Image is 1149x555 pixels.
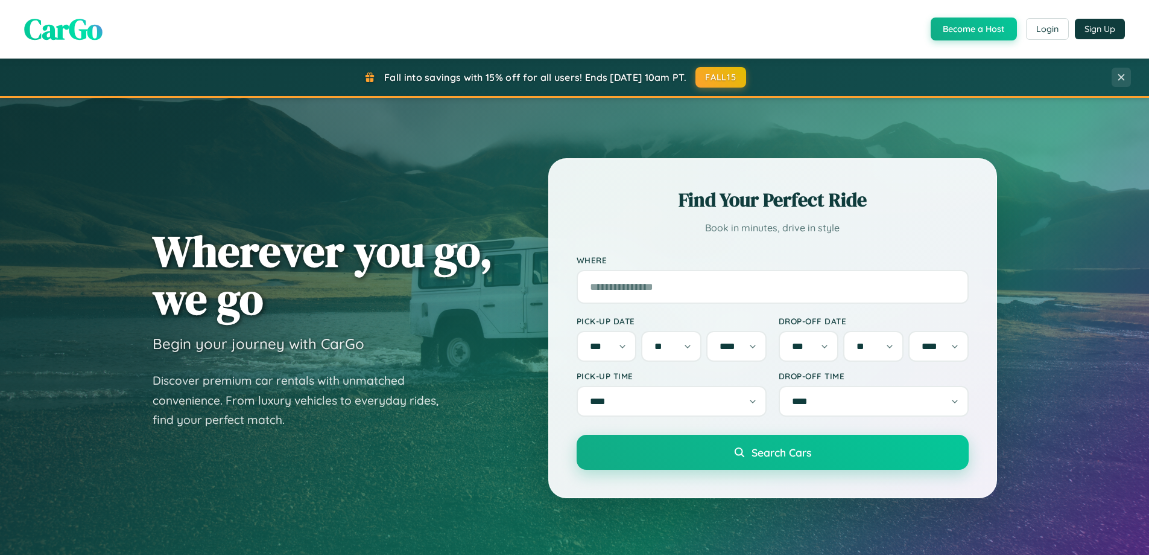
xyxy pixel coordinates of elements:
button: Search Cars [577,435,969,470]
label: Where [577,255,969,265]
span: Search Cars [752,446,811,459]
button: Login [1026,18,1069,40]
h3: Begin your journey with CarGo [153,335,364,353]
label: Drop-off Date [779,316,969,326]
button: Sign Up [1075,19,1125,39]
label: Pick-up Time [577,371,767,381]
h1: Wherever you go, we go [153,227,493,322]
span: Fall into savings with 15% off for all users! Ends [DATE] 10am PT. [384,71,686,83]
label: Pick-up Date [577,316,767,326]
label: Drop-off Time [779,371,969,381]
button: Become a Host [931,18,1017,40]
p: Book in minutes, drive in style [577,219,969,237]
span: CarGo [24,9,103,49]
h2: Find Your Perfect Ride [577,187,969,213]
button: FALL15 [695,67,746,88]
p: Discover premium car rentals with unmatched convenience. From luxury vehicles to everyday rides, ... [153,371,454,430]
